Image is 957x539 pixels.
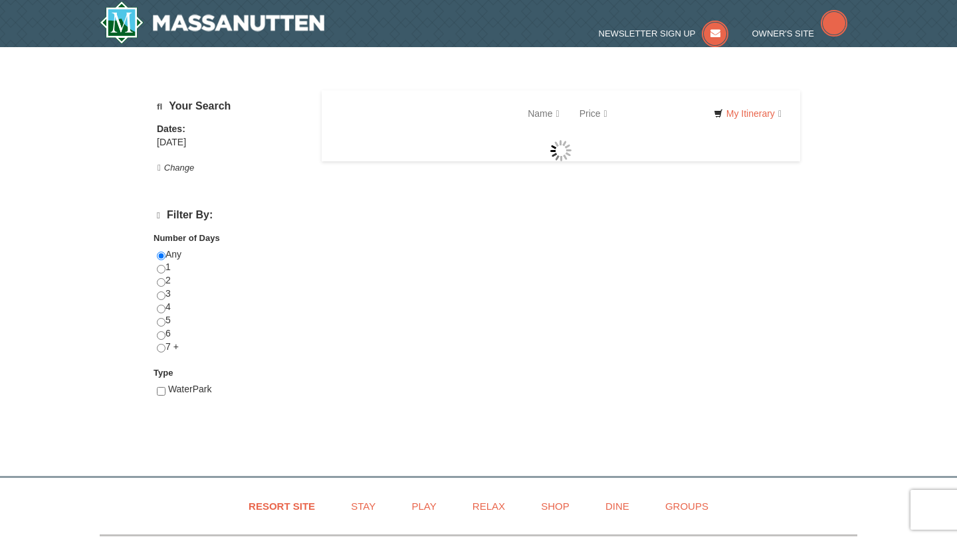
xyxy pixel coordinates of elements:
[232,491,332,521] a: Resort Site
[550,140,572,161] img: wait gif
[524,491,586,521] a: Shop
[100,1,324,44] a: Massanutten Resort
[395,491,453,521] a: Play
[518,100,569,127] a: Name
[154,368,173,378] strong: Type
[157,209,305,222] h4: Filter By:
[570,100,617,127] a: Price
[752,29,815,38] span: Owner's Site
[649,491,725,521] a: Groups
[157,161,195,175] button: Change
[705,104,790,123] a: My Itinerary
[154,233,220,243] strong: Number of Days
[100,1,324,44] img: Massanutten Resort Logo
[157,136,305,149] div: [DATE]
[334,491,392,521] a: Stay
[456,491,522,521] a: Relax
[599,29,729,38] a: Newsletter Sign Up
[157,100,305,113] h5: Your Search
[589,491,646,521] a: Dine
[752,29,848,38] a: Owner's Site
[157,248,305,367] div: Any 1 2 3 4 5 6 7 +
[599,29,696,38] span: Newsletter Sign Up
[168,384,212,394] span: WaterPark
[157,123,185,134] strong: Dates:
